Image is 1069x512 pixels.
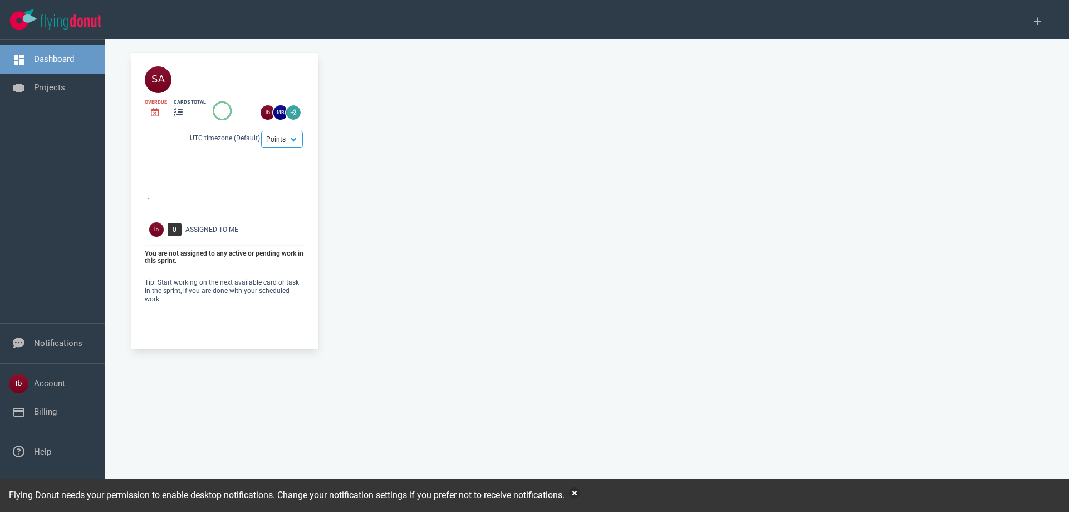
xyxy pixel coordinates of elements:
[34,447,51,457] a: Help
[9,490,273,500] span: Flying Donut needs your permission to
[273,490,565,500] span: . Change your if you prefer not to receive notifications.
[145,99,167,106] div: Overdue
[145,133,305,145] div: UTC timezone (Default)
[40,14,101,30] img: Flying Donut text logo
[145,250,305,265] p: You are not assigned to any active or pending work in this sprint.
[273,105,288,120] img: 26
[185,225,312,235] div: Assigned To Me
[168,223,182,236] span: 0
[34,82,65,92] a: Projects
[34,407,57,417] a: Billing
[34,378,65,388] a: Account
[34,54,74,64] a: Dashboard
[162,490,273,500] a: enable desktop notifications
[145,279,305,304] p: Tip: Start working on the next available card or task in the sprint, if you are done with your sc...
[34,338,82,348] a: Notifications
[291,109,296,115] text: +2
[174,99,206,106] div: cards total
[149,222,164,237] img: Avatar
[329,490,407,500] a: notification settings
[261,105,275,120] img: 26
[145,66,171,93] img: 40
